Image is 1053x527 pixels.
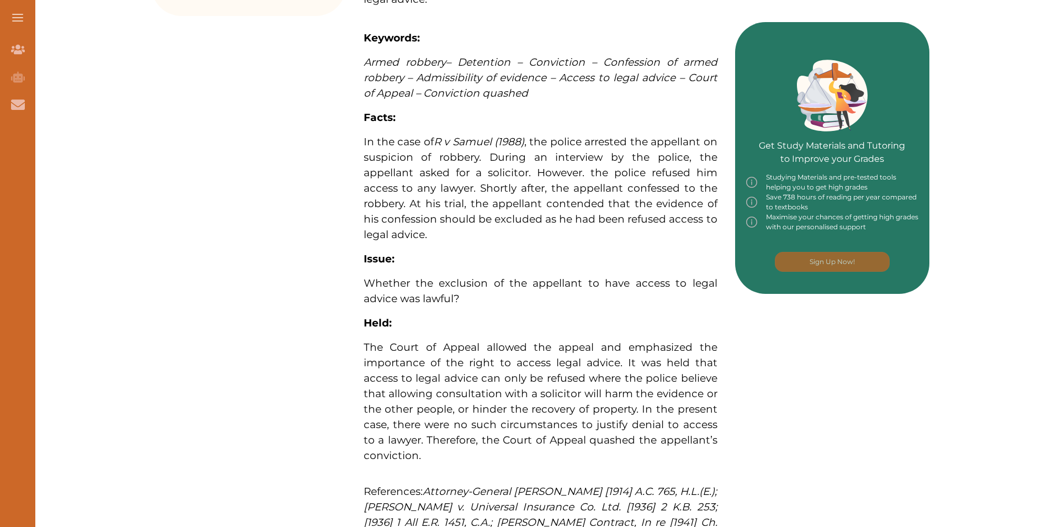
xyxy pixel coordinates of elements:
p: Sign Up Now! [810,257,855,267]
span: Whether the exclusion of the appellant to have access to legal advice was lawful? [364,277,717,305]
button: [object Object] [775,252,890,272]
em: Attorney-General [PERSON_NAME] [1914] A.C. 765, H.L.(E.); [423,485,717,498]
img: info-img [746,212,757,232]
div: Save 738 hours of reading per year compared to textbooks [746,192,919,212]
strong: Facts: [364,111,396,124]
span: In the case of , the police arrested the appellant on suspicion of robbery. During an interview b... [364,135,717,241]
strong: Issue: [364,252,395,265]
span: – Detention – Conviction – Confession of armed robbery – Admissibility of evidence – Access to le... [364,56,717,84]
div: Maximise your chances of getting high grades with our personalised support [746,212,919,232]
strong: Held: [364,317,392,329]
em: R v Samuel (1988) [434,135,524,148]
img: info-img [746,172,757,192]
span: – Court of Appeal – Conviction quashed [364,71,717,99]
img: info-img [746,192,757,212]
strong: Keywords: [364,31,420,44]
img: Green card image [797,60,868,131]
div: Studying Materials and pre-tested tools helping you to get high grades [746,172,919,192]
iframe: Reviews Badge Ribbon Widget [748,338,958,365]
p: Get Study Materials and Tutoring to Improve your Grades [759,108,905,166]
span: References: [364,485,717,498]
span: The Court of Appeal allowed the appeal and emphasized the importance of the right to access legal... [364,341,717,462]
span: Armed robbery [364,56,446,68]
